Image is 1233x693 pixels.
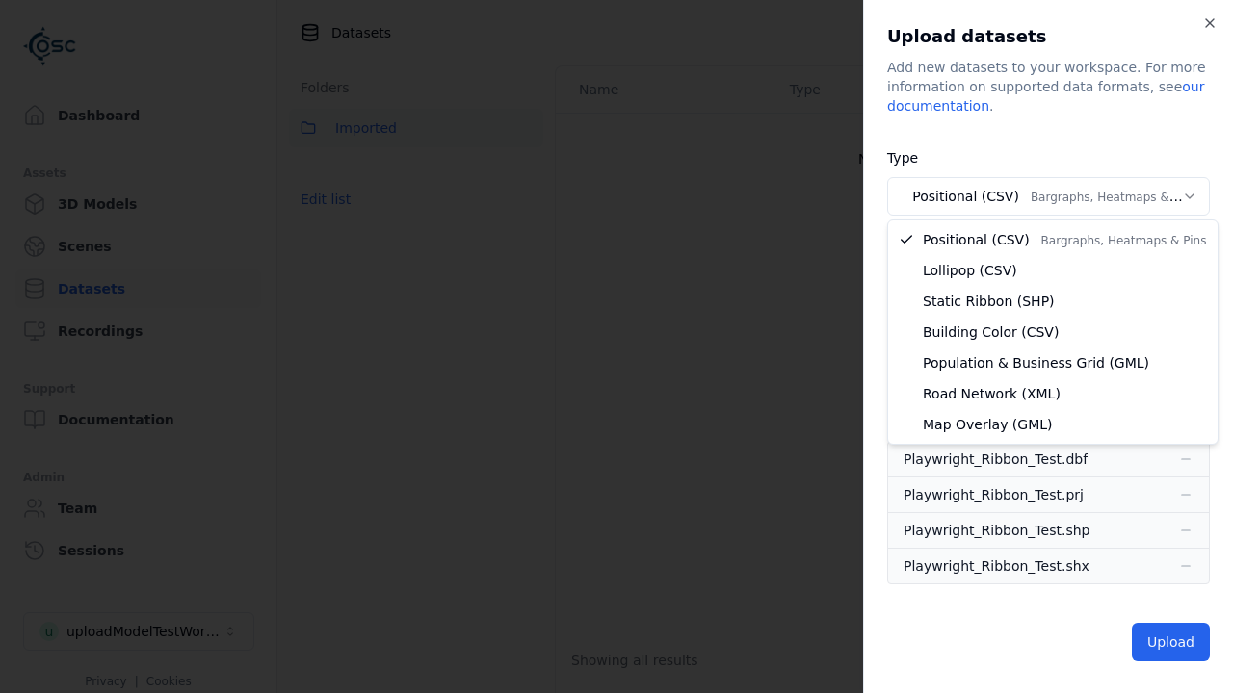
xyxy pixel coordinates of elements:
span: Population & Business Grid (GML) [923,353,1149,372]
span: Lollipop (CSV) [923,261,1017,280]
span: Positional (CSV) [923,230,1206,249]
span: Static Ribbon (SHP) [923,292,1055,311]
span: Building Color (CSV) [923,322,1059,342]
span: Map Overlay (GML) [923,415,1053,434]
span: Bargraphs, Heatmaps & Pins [1041,234,1207,247]
span: Road Network (XML) [923,384,1061,403]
